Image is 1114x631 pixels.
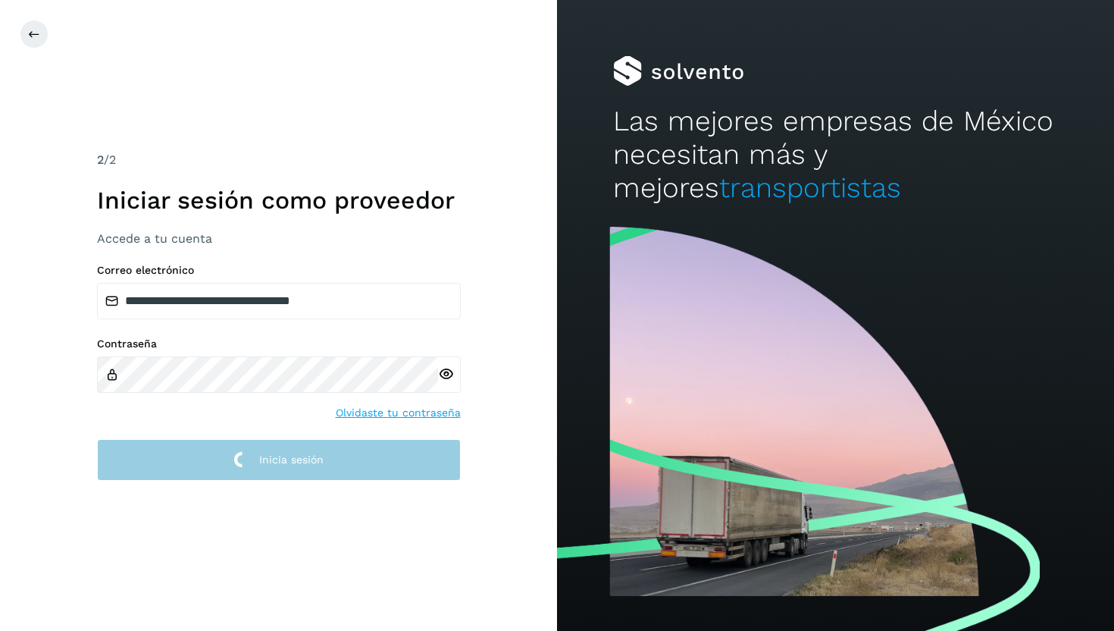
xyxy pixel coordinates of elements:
[719,171,901,204] span: transportistas
[97,439,461,481] button: Inicia sesión
[97,264,461,277] label: Correo electrónico
[97,231,461,246] h3: Accede a tu cuenta
[97,152,104,167] span: 2
[259,454,324,465] span: Inicia sesión
[336,405,461,421] a: Olvidaste tu contraseña
[613,105,1059,206] h2: Las mejores empresas de México necesitan más y mejores
[97,151,461,169] div: /2
[97,186,461,215] h1: Iniciar sesión como proveedor
[97,337,461,350] label: Contraseña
